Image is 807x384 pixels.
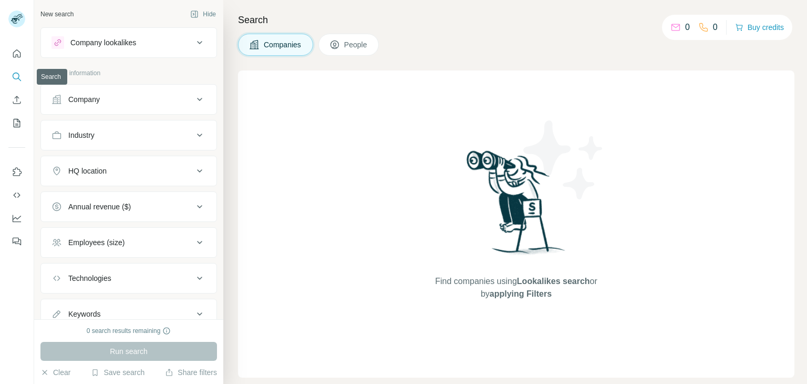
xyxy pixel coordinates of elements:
[68,94,100,105] div: Company
[344,39,368,50] span: People
[713,21,718,34] p: 0
[41,30,216,55] button: Company lookalikes
[68,130,95,140] div: Industry
[183,6,223,22] button: Hide
[8,90,25,109] button: Enrich CSV
[432,275,600,300] span: Find companies using or by
[40,9,74,19] div: New search
[264,39,302,50] span: Companies
[41,158,216,184] button: HQ location
[68,201,131,212] div: Annual revenue ($)
[68,237,125,248] div: Employees (size)
[68,309,100,319] div: Keywords
[8,114,25,133] button: My lists
[40,367,70,378] button: Clear
[517,277,590,286] span: Lookalikes search
[8,232,25,251] button: Feedback
[40,68,217,78] p: Company information
[490,289,552,298] span: applying Filters
[8,163,25,181] button: Use Surfe on LinkedIn
[41,194,216,219] button: Annual revenue ($)
[685,21,690,34] p: 0
[70,37,136,48] div: Company lookalikes
[462,148,571,265] img: Surfe Illustration - Woman searching with binoculars
[165,367,217,378] button: Share filters
[91,367,144,378] button: Save search
[87,326,171,336] div: 0 search results remaining
[41,87,216,112] button: Company
[68,166,107,176] div: HQ location
[41,123,216,148] button: Industry
[8,209,25,228] button: Dashboard
[8,186,25,205] button: Use Surfe API
[735,20,784,35] button: Buy credits
[41,266,216,291] button: Technologies
[41,301,216,327] button: Keywords
[8,67,25,86] button: Search
[8,44,25,63] button: Quick start
[238,13,794,27] h4: Search
[41,230,216,255] button: Employees (size)
[516,113,611,207] img: Surfe Illustration - Stars
[68,273,111,284] div: Technologies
